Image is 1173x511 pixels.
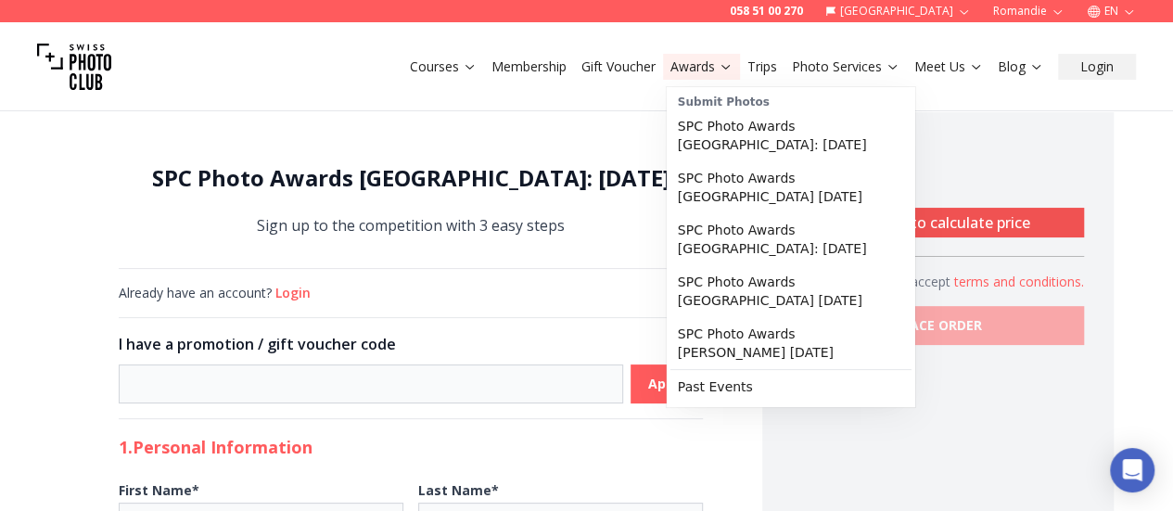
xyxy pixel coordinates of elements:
[37,30,111,104] img: Swiss photo club
[418,481,499,499] b: Last Name *
[491,57,567,76] a: Membership
[119,163,703,193] h1: SPC Photo Awards [GEOGRAPHIC_DATA]: [DATE]
[747,57,777,76] a: Trips
[730,4,803,19] a: 058 51 00 270
[119,333,703,355] h3: I have a promotion / gift voucher code
[119,481,199,499] b: First Name *
[670,213,912,265] a: SPC Photo Awards [GEOGRAPHIC_DATA]: [DATE]
[740,54,784,80] button: Trips
[670,265,912,317] a: SPC Photo Awards [GEOGRAPHIC_DATA] [DATE]
[1058,54,1136,80] button: Login
[670,91,912,109] div: Submit Photos
[581,57,656,76] a: Gift Voucher
[402,54,484,80] button: Courses
[792,57,899,76] a: Photo Services
[792,306,1084,345] button: PLACE ORDER
[670,161,912,213] a: SPC Photo Awards [GEOGRAPHIC_DATA] [DATE]
[914,57,983,76] a: Meet Us
[670,109,912,161] a: SPC Photo Awards [GEOGRAPHIC_DATA]: [DATE]
[1110,448,1154,492] div: Open Intercom Messenger
[894,316,982,335] b: PLACE ORDER
[907,54,990,80] button: Meet Us
[119,434,703,460] h2: 1. Personal Information
[648,375,685,393] b: Apply
[663,54,740,80] button: Awards
[998,57,1043,76] a: Blog
[119,284,703,302] div: Already have an account?
[990,54,1051,80] button: Blog
[410,57,477,76] a: Courses
[670,57,733,76] a: Awards
[784,54,907,80] button: Photo Services
[574,54,663,80] button: Gift Voucher
[670,317,912,369] a: SPC Photo Awards [PERSON_NAME] [DATE]
[670,370,912,403] a: Past Events
[954,273,1084,291] button: Accept termsI have read and accept
[484,54,574,80] button: Membership
[631,364,703,403] button: Apply
[792,171,1084,193] h4: Order Summary
[275,284,311,302] button: Login
[119,163,703,238] div: Sign up to the competition with 3 easy steps
[792,208,1084,237] p: Add photos to calculate price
